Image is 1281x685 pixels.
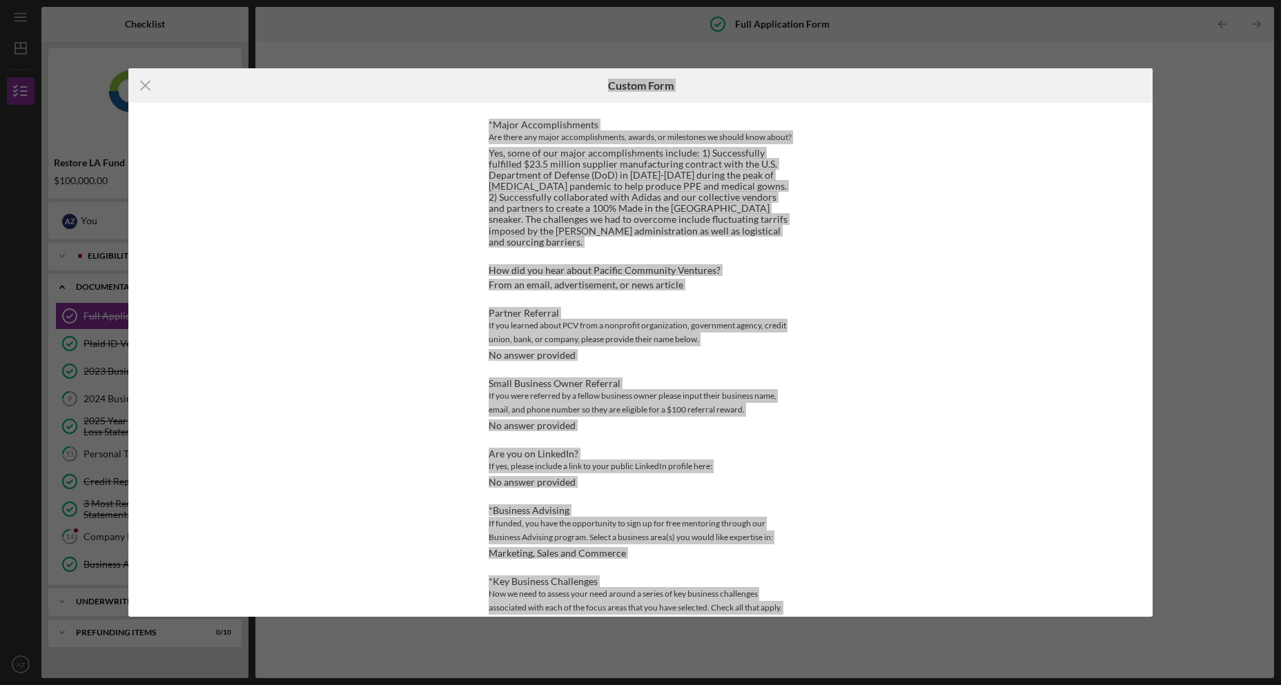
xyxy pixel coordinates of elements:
[489,319,792,346] div: If you learned about PCV from a nonprofit organization, government agency, credit union, bank, or...
[489,119,792,130] div: *Major Accomplishments
[489,459,792,473] div: If yes, please include a link to your public LinkedIn profile here:
[489,389,792,417] div: If you were referred by a fellow business owner please input their business name, email, and phon...
[608,79,674,92] h6: Custom Form
[489,130,792,144] div: Are there any major accomplishments, awards, or milestones we should know about?
[489,148,792,248] div: Yes, some of our major accomplishments include: 1) Successfully fulfilled $23.5 million supplier ...
[489,587,792,615] div: Now we need to assess your need around a series of key business challenges associated with each o...
[489,517,792,544] div: If funded, you have the opportunity to sign up for free mentoring through our Business Advising p...
[489,420,576,431] div: No answer provided
[489,477,576,488] div: No answer provided
[489,448,792,459] div: Are you on LinkedIn?
[489,308,792,319] div: Partner Referral
[489,350,576,361] div: No answer provided
[489,548,626,559] div: Marketing, Sales and Commerce
[489,505,792,516] div: *Business Advising
[489,279,683,290] div: From an email, advertisement, or news article
[489,378,792,389] div: Small Business Owner Referral
[489,576,792,587] div: *Key Business Challenges
[489,265,792,276] div: How did you hear about Pacific Community Ventures?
